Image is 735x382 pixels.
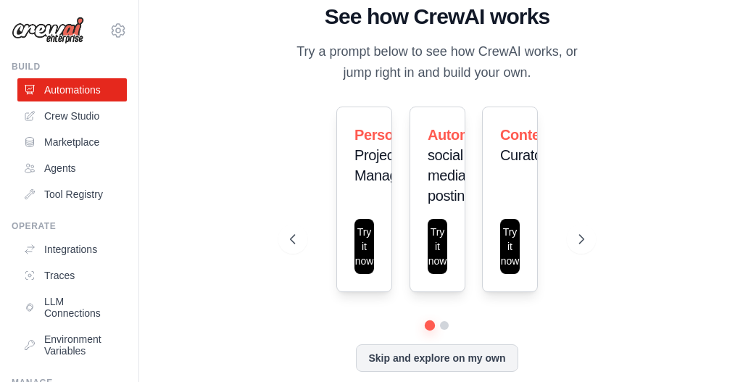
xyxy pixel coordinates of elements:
[17,290,127,325] a: LLM Connections
[17,238,127,261] a: Integrations
[17,328,127,362] a: Environment Variables
[17,183,127,206] a: Tool Registry
[17,104,127,128] a: Crew Studio
[12,17,84,44] img: Logo
[12,61,127,72] div: Build
[354,127,413,143] span: Personal
[356,344,518,372] button: Skip and explore on my own
[12,220,127,232] div: Operate
[428,147,473,204] span: social media posting
[428,219,447,274] button: Try it now
[17,157,127,180] a: Agents
[663,312,735,382] iframe: Chat Widget
[500,127,553,143] span: Content
[290,4,585,30] h1: See how CrewAI works
[428,127,492,143] span: Automate
[500,219,520,274] button: Try it now
[17,264,127,287] a: Traces
[354,147,410,183] span: Project Manager
[354,219,374,274] button: Try it now
[290,41,585,84] p: Try a prompt below to see how CrewAI works, or jump right in and build your own.
[17,130,127,154] a: Marketplace
[500,147,547,163] span: Curator
[17,78,127,101] a: Automations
